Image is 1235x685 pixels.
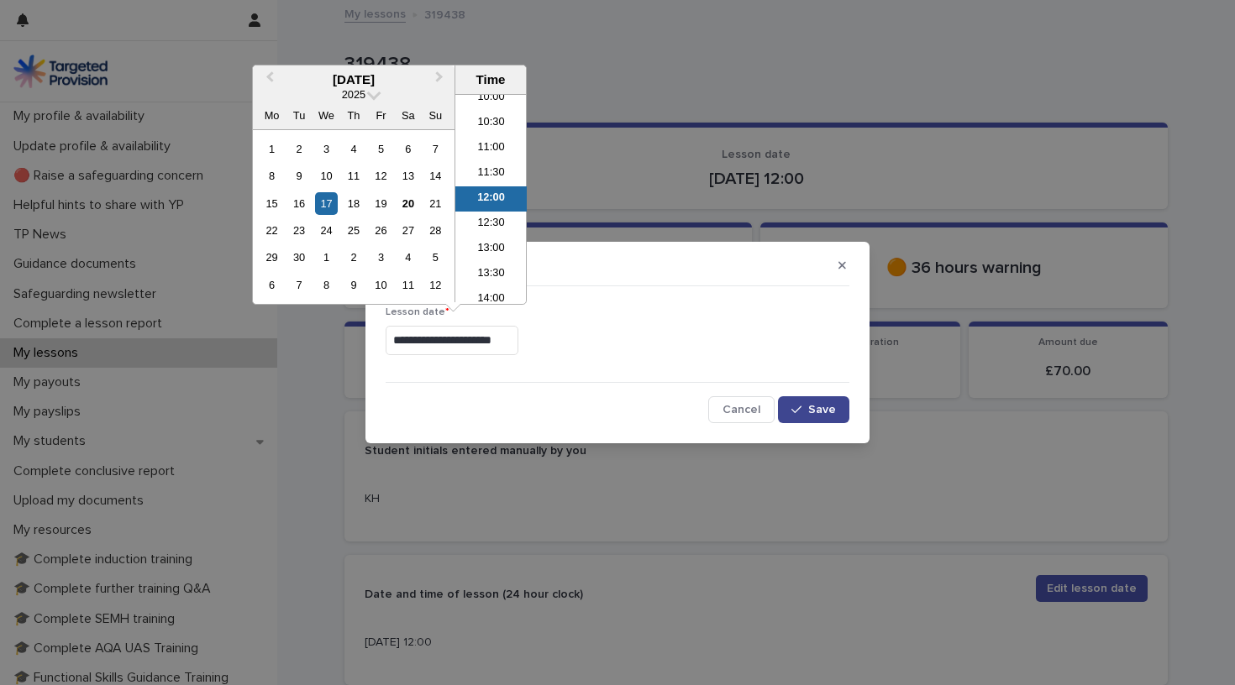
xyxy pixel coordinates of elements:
[342,246,365,269] div: Choose Thursday, 2 October 2025
[424,138,447,160] div: Choose Sunday, 7 September 2025
[455,161,527,186] li: 11:30
[397,219,419,242] div: Choose Saturday, 27 September 2025
[460,72,522,87] div: Time
[260,165,283,187] div: Choose Monday, 8 September 2025
[424,219,447,242] div: Choose Sunday, 28 September 2025
[287,274,310,296] div: Choose Tuesday, 7 October 2025
[258,135,449,299] div: month 2025-09
[342,104,365,127] div: Th
[315,274,338,296] div: Choose Wednesday, 8 October 2025
[455,136,527,161] li: 11:00
[808,404,836,416] span: Save
[287,246,310,269] div: Choose Tuesday, 30 September 2025
[370,246,392,269] div: Choose Friday, 3 October 2025
[342,165,365,187] div: Choose Thursday, 11 September 2025
[287,165,310,187] div: Choose Tuesday, 9 September 2025
[397,138,419,160] div: Choose Saturday, 6 September 2025
[455,111,527,136] li: 10:30
[397,274,419,296] div: Choose Saturday, 11 October 2025
[315,138,338,160] div: Choose Wednesday, 3 September 2025
[260,219,283,242] div: Choose Monday, 22 September 2025
[778,396,849,423] button: Save
[342,88,365,101] span: 2025
[315,104,338,127] div: We
[287,104,310,127] div: Tu
[397,104,419,127] div: Sa
[260,104,283,127] div: Mo
[424,192,447,215] div: Choose Sunday, 21 September 2025
[260,274,283,296] div: Choose Monday, 6 October 2025
[424,165,447,187] div: Choose Sunday, 14 September 2025
[315,165,338,187] div: Choose Wednesday, 10 September 2025
[253,72,455,87] div: [DATE]
[260,192,283,215] div: Choose Monday, 15 September 2025
[424,246,447,269] div: Choose Sunday, 5 October 2025
[455,262,527,287] li: 13:30
[424,104,447,127] div: Su
[260,138,283,160] div: Choose Monday, 1 September 2025
[455,237,527,262] li: 13:00
[287,219,310,242] div: Choose Tuesday, 23 September 2025
[255,67,281,94] button: Previous Month
[455,287,527,312] li: 14:00
[723,404,760,416] span: Cancel
[342,219,365,242] div: Choose Thursday, 25 September 2025
[370,138,392,160] div: Choose Friday, 5 September 2025
[397,165,419,187] div: Choose Saturday, 13 September 2025
[370,274,392,296] div: Choose Friday, 10 October 2025
[342,192,365,215] div: Choose Thursday, 18 September 2025
[287,138,310,160] div: Choose Tuesday, 2 September 2025
[455,212,527,237] li: 12:30
[370,165,392,187] div: Choose Friday, 12 September 2025
[315,246,338,269] div: Choose Wednesday, 1 October 2025
[370,104,392,127] div: Fr
[455,86,527,111] li: 10:00
[370,219,392,242] div: Choose Friday, 26 September 2025
[397,192,419,215] div: Choose Saturday, 20 September 2025
[397,246,419,269] div: Choose Saturday, 4 October 2025
[708,396,775,423] button: Cancel
[260,246,283,269] div: Choose Monday, 29 September 2025
[315,219,338,242] div: Choose Wednesday, 24 September 2025
[455,186,527,212] li: 12:00
[370,192,392,215] div: Choose Friday, 19 September 2025
[315,192,338,215] div: Choose Wednesday, 17 September 2025
[424,274,447,296] div: Choose Sunday, 12 October 2025
[428,67,455,94] button: Next Month
[342,274,365,296] div: Choose Thursday, 9 October 2025
[287,192,310,215] div: Choose Tuesday, 16 September 2025
[342,138,365,160] div: Choose Thursday, 4 September 2025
